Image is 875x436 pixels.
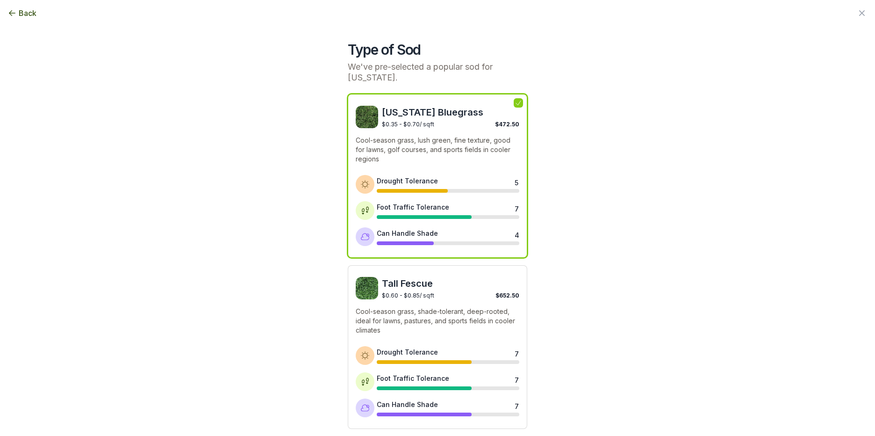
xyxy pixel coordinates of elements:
[515,401,518,409] div: 7
[356,277,378,299] img: Tall Fescue sod image
[515,230,518,238] div: 4
[515,204,518,211] div: 7
[356,307,519,335] p: Cool-season grass, shade-tolerant, deep-rooted, ideal for lawns, pastures, and sports fields in c...
[360,351,370,360] img: Drought tolerance icon
[495,292,519,299] span: $652.50
[377,176,438,186] div: Drought Tolerance
[382,292,434,299] span: $0.60 - $0.85 / sqft
[382,277,519,290] span: Tall Fescue
[356,136,519,164] p: Cool-season grass, lush green, fine texture, good for lawns, golf courses, and sports fields in c...
[356,106,378,128] img: Kentucky Bluegrass sod image
[515,375,518,383] div: 7
[19,7,36,19] span: Back
[377,228,438,238] div: Can Handle Shade
[495,121,519,128] span: $472.50
[515,349,518,356] div: 7
[360,180,370,189] img: Drought tolerance icon
[348,62,527,83] p: We've pre-selected a popular sod for [US_STATE].
[360,377,370,386] img: Foot traffic tolerance icon
[360,232,370,241] img: Shade tolerance icon
[382,121,434,128] span: $0.35 - $0.70 / sqft
[377,373,449,383] div: Foot Traffic Tolerance
[382,106,519,119] span: [US_STATE] Bluegrass
[360,206,370,215] img: Foot traffic tolerance icon
[377,202,449,212] div: Foot Traffic Tolerance
[515,178,518,185] div: 5
[377,347,438,357] div: Drought Tolerance
[377,400,438,409] div: Can Handle Shade
[360,403,370,413] img: Shade tolerance icon
[348,41,527,58] h2: Type of Sod
[7,7,36,19] button: Back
